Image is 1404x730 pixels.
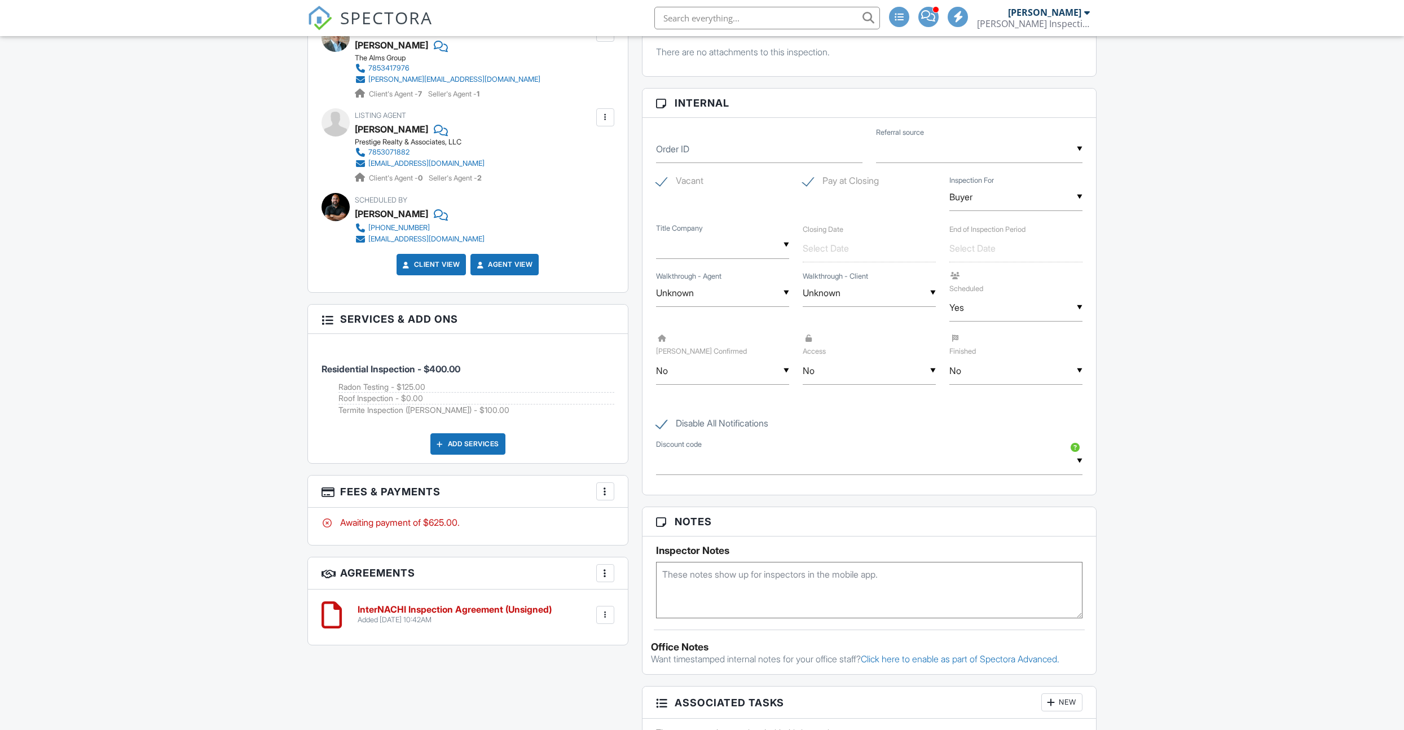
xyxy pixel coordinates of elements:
span: Client's Agent - [369,90,424,98]
label: Discount code [656,439,702,450]
h3: Agreements [308,557,628,590]
a: SPECTORA [307,15,433,39]
strong: 1 [477,90,479,98]
a: 7853071882 [355,147,485,158]
h6: InterNACHI Inspection Agreement (Unsigned) [358,605,552,615]
a: [EMAIL_ADDRESS][DOMAIN_NAME] [355,158,485,169]
label: Pay at Closing [803,175,879,190]
div: Mertz Inspections [977,18,1090,29]
span: Client's Agent - [369,174,424,182]
a: [PERSON_NAME] [355,37,428,54]
div: [PERSON_NAME][EMAIL_ADDRESS][DOMAIN_NAME] [368,75,540,84]
div: [EMAIL_ADDRESS][DOMAIN_NAME] [368,159,485,168]
a: Client View [400,259,460,270]
a: InterNACHI Inspection Agreement (Unsigned) Added [DATE] 10:42AM [358,605,552,625]
div: Office Notes [651,641,1088,653]
label: Referral source [876,127,924,138]
strong: 2 [477,174,482,182]
a: [PERSON_NAME] [355,121,428,138]
strong: 7 [418,90,422,98]
h3: Fees & Payments [308,476,628,508]
h3: Internal [642,89,1097,118]
label: Walkthrough - Agent [656,271,721,282]
div: 7853417976 [368,64,410,73]
span: Seller's Agent - [428,90,479,98]
div: Add Services [430,433,505,455]
input: Select Date [949,235,1082,262]
label: Inspection For [949,175,994,186]
a: [EMAIL_ADDRESS][DOMAIN_NAME] [355,234,485,245]
span: Seller's Agent - [429,174,482,182]
div: New [1041,693,1082,711]
p: There are no attachments to this inspection. [656,46,1083,58]
div: The Alms Group [355,54,549,63]
a: Agent View [474,259,532,270]
a: [PHONE_NUMBER] [355,222,485,234]
label: Scheduled [949,270,1082,293]
li: Add on: Roof Inspection [338,393,614,404]
span: Associated Tasks [675,695,784,710]
a: Click here to enable as part of Spectora Advanced. [861,653,1059,665]
label: Finished [949,333,1082,355]
label: End of Inspection Period [949,225,1026,234]
span: Residential Inspection - $400.00 [322,363,460,375]
h3: Notes [642,507,1097,536]
label: Vacant [656,175,703,190]
div: [PERSON_NAME] [355,205,428,222]
div: Awaiting payment of $625.00. [322,516,614,529]
strong: 0 [418,174,422,182]
label: [PERSON_NAME] Confirmed [656,333,789,355]
div: Prestige Realty & Associates, LLC [355,138,494,147]
span: Listing Agent [355,111,406,120]
a: 7853417976 [355,63,540,74]
label: Closing Date [803,225,843,234]
div: [PHONE_NUMBER] [368,223,430,232]
label: Order ID [656,143,689,155]
li: Add on: Radon Testing [338,381,614,393]
label: Disable All Notifications [656,418,768,432]
li: Service: Residential Inspection [322,342,614,424]
label: Access [803,333,936,355]
h3: Services & Add ons [308,305,628,334]
div: Added [DATE] 10:42AM [358,615,552,625]
span: SPECTORA [340,6,433,29]
label: Title Company [656,223,703,234]
span: Scheduled By [355,196,407,204]
a: [PERSON_NAME][EMAIL_ADDRESS][DOMAIN_NAME] [355,74,540,85]
img: The Best Home Inspection Software - Spectora [307,6,332,30]
h5: Inspector Notes [656,545,1083,556]
div: [PERSON_NAME] [1008,7,1081,18]
div: [EMAIL_ADDRESS][DOMAIN_NAME] [368,235,485,244]
input: Search everything... [654,7,880,29]
input: Select Date [803,235,936,262]
div: 7853071882 [368,148,410,157]
label: Walkthrough - Client [803,271,868,282]
p: Want timestamped internal notes for your office staff? [651,653,1088,665]
li: Add on: Termite Inspection (RIX) [338,404,614,416]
